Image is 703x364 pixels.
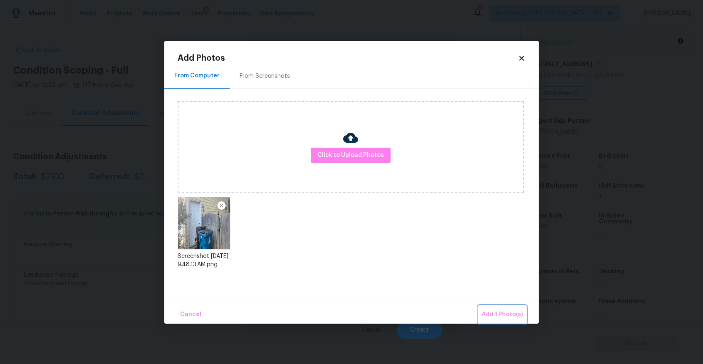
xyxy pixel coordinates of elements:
button: Cancel [177,306,205,324]
button: Click to Upload Photos [311,148,391,163]
img: Cloud Upload Icon [343,130,358,145]
span: Click to Upload Photos [317,150,384,161]
div: From Computer [174,72,220,80]
span: Cancel [180,310,201,320]
span: Add 1 Photo(s) [482,310,523,320]
div: From Screenshots [240,72,290,80]
h2: Add Photos [178,54,518,62]
button: Add 1 Photo(s) [478,306,526,324]
div: Screenshot [DATE] 9.48.13 AM.png [178,252,230,269]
